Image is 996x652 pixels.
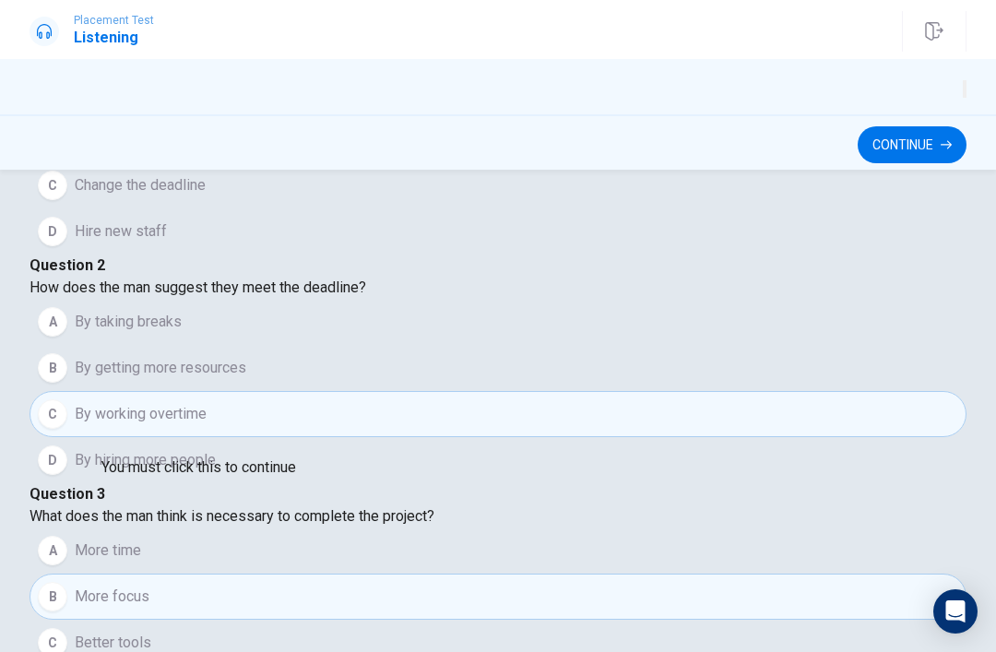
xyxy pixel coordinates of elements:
[933,589,978,634] div: Open Intercom Messenger
[38,217,67,246] div: D
[38,399,67,429] div: C
[75,174,206,196] span: Change the deadline
[30,507,434,525] span: What does the man think is necessary to complete the project?
[38,353,67,383] div: B
[75,357,246,379] span: By getting more resources
[30,255,966,277] h4: Question 2
[858,126,966,163] button: Continue
[75,220,167,243] span: Hire new staff
[38,536,67,565] div: A
[74,27,154,49] h1: Listening
[74,14,154,27] span: Placement Test
[30,483,966,505] h4: Question 3
[75,586,149,608] span: More focus
[75,311,182,333] span: By taking breaks
[38,171,67,200] div: C
[30,279,366,296] span: How does the man suggest they meet the deadline?
[38,582,67,611] div: B
[38,445,67,475] div: D
[75,403,207,425] span: By working overtime
[75,539,141,562] span: More time
[38,307,67,337] div: A
[75,449,216,471] span: By hiring more people
[101,456,296,479] div: You must click this to continue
